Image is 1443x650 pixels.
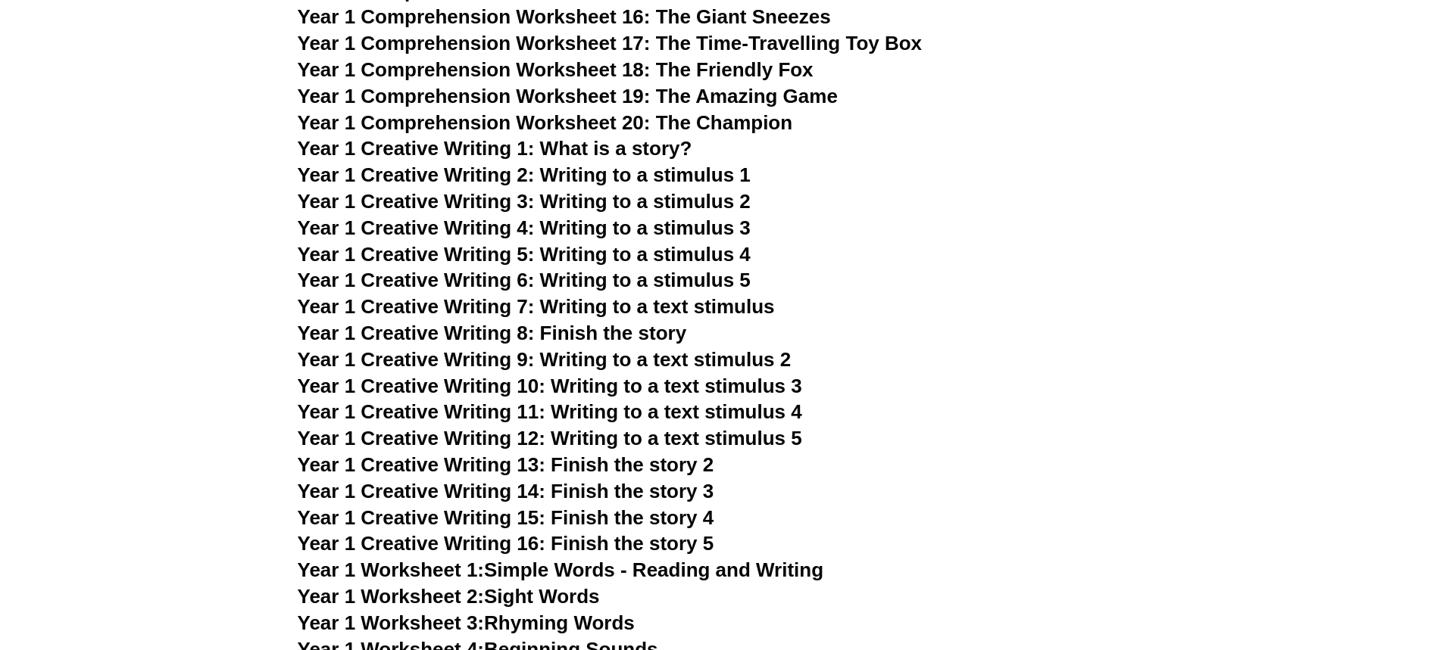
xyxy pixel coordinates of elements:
[298,85,838,107] a: Year 1 Comprehension Worksheet 19: The Amazing Game
[298,137,692,160] a: Year 1 Creative Writing 1: What is a story?
[298,348,792,371] a: Year 1 Creative Writing 9: Writing to a text stimulus 2
[298,400,802,423] a: Year 1 Creative Writing 11: Writing to a text stimulus 4
[298,558,824,581] a: Year 1 Worksheet 1:Simple Words - Reading and Writing
[1191,479,1443,650] iframe: Chat Widget
[298,611,485,634] span: Year 1 Worksheet 3:
[298,558,485,581] span: Year 1 Worksheet 1:
[298,453,714,476] a: Year 1 Creative Writing 13: Finish the story 2
[298,32,923,54] a: Year 1 Comprehension Worksheet 17: The Time-Travelling Toy Box
[298,585,485,608] span: Year 1 Worksheet 2:
[298,190,751,213] a: Year 1 Creative Writing 3: Writing to a stimulus 2
[298,480,714,502] a: Year 1 Creative Writing 14: Finish the story 3
[298,269,751,291] a: Year 1 Creative Writing 6: Writing to a stimulus 5
[298,243,751,266] a: Year 1 Creative Writing 5: Writing to a stimulus 4
[298,163,751,186] a: Year 1 Creative Writing 2: Writing to a stimulus 1
[298,506,714,529] a: Year 1 Creative Writing 15: Finish the story 4
[298,322,687,344] a: Year 1 Creative Writing 8: Finish the story
[298,532,714,555] a: Year 1 Creative Writing 16: Finish the story 5
[298,375,802,397] a: Year 1 Creative Writing 10: Writing to a text stimulus 3
[298,427,802,449] a: Year 1 Creative Writing 12: Writing to a text stimulus 5
[298,58,814,81] a: Year 1 Comprehension Worksheet 18: The Friendly Fox
[298,5,831,28] a: Year 1 Comprehension Worksheet 16: The Giant Sneezes
[298,611,635,634] a: Year 1 Worksheet 3:Rhyming Words
[298,111,793,134] a: Year 1 Comprehension Worksheet 20: The Champion
[298,585,600,608] a: Year 1 Worksheet 2:Sight Words
[298,295,775,318] a: Year 1 Creative Writing 7: Writing to a text stimulus
[298,216,751,239] a: Year 1 Creative Writing 4: Writing to a stimulus 3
